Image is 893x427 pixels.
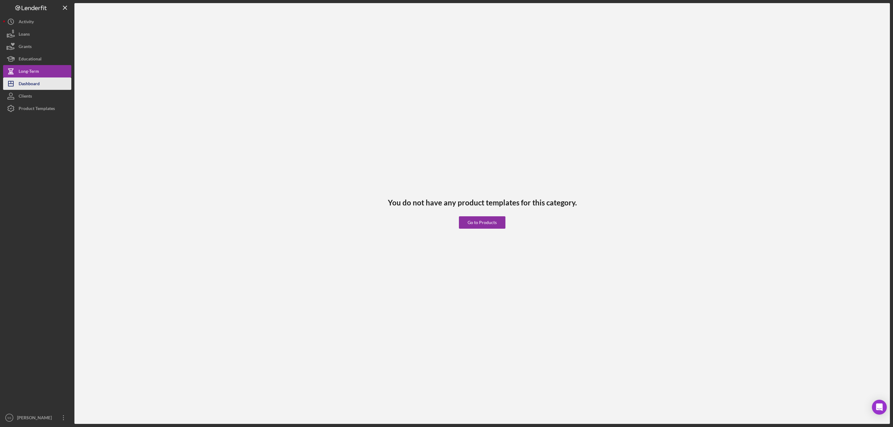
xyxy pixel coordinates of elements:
div: Dashboard [19,77,40,91]
button: Long-Term [3,65,71,77]
button: Clients [3,90,71,102]
button: Loans [3,28,71,40]
button: Product Templates [3,102,71,115]
button: Dashboard [3,77,71,90]
div: Clients [19,90,32,104]
button: Go to Products [459,216,505,229]
div: Open Intercom Messenger [872,400,887,415]
div: Long-Term [19,65,39,79]
a: Go to Products [459,207,505,229]
div: Loans [19,28,30,42]
div: Educational [19,53,42,67]
h3: You do not have any product templates for this category. [388,198,577,207]
button: SS[PERSON_NAME] [3,412,71,424]
div: Grants [19,40,32,54]
button: Activity [3,15,71,28]
button: Grants [3,40,71,53]
text: SS [7,416,11,420]
div: Go to Products [468,216,497,229]
div: Activity [19,15,34,29]
button: Educational [3,53,71,65]
div: [PERSON_NAME] [16,412,56,425]
div: Product Templates [19,102,55,116]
